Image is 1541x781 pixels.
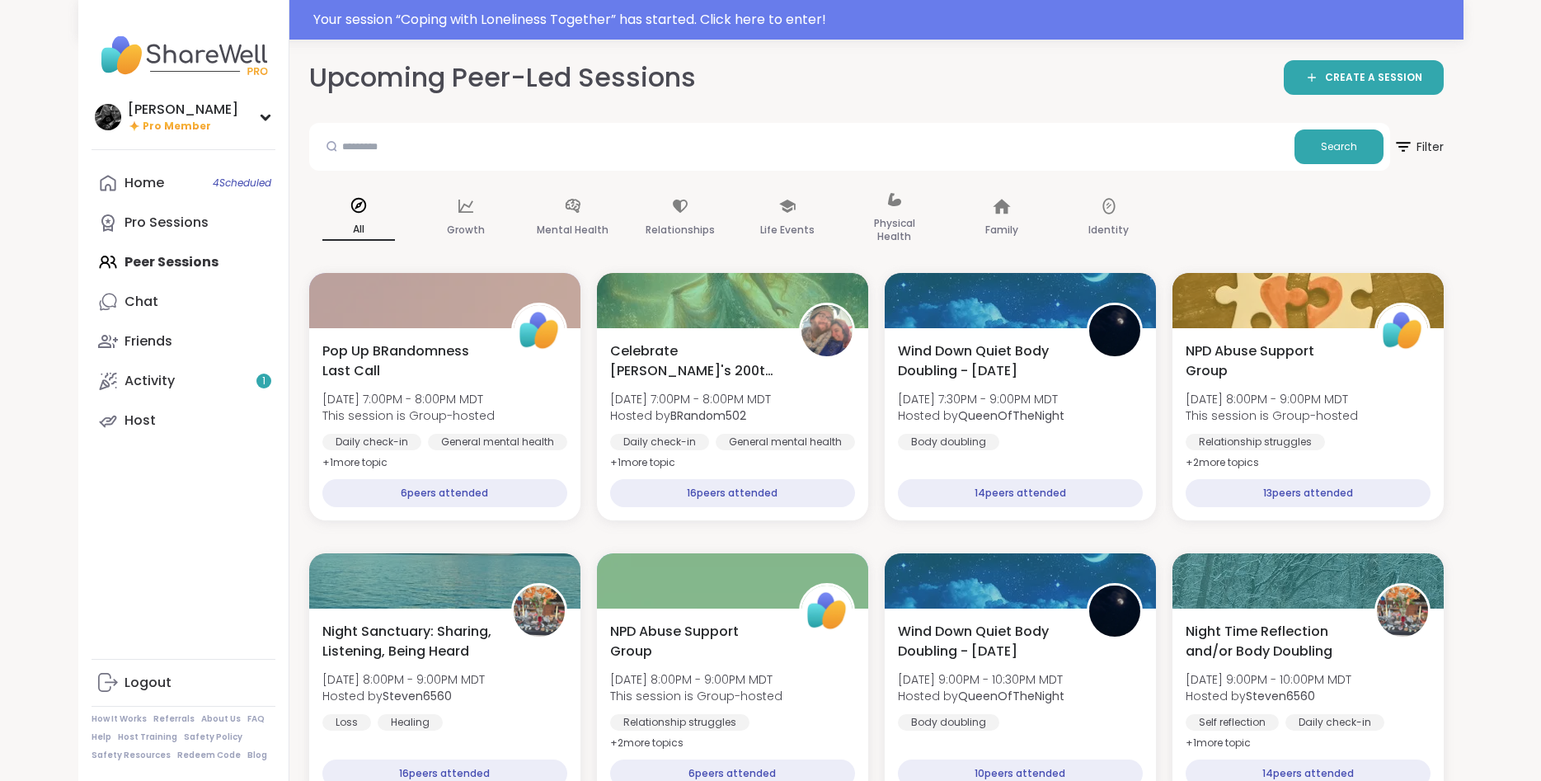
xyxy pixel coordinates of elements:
div: Daily check-in [322,434,421,450]
a: Friends [92,322,275,361]
div: Daily check-in [610,434,709,450]
span: Filter [1393,127,1444,167]
a: Safety Resources [92,750,171,761]
p: Growth [447,220,485,240]
p: All [322,219,395,241]
span: Hosted by [898,407,1064,424]
div: 13 peers attended [1186,479,1431,507]
div: Friends [125,332,172,351]
span: CREATE A SESSION [1325,71,1422,85]
div: Relationship struggles [1186,434,1325,450]
p: Relationships [646,220,715,240]
div: [PERSON_NAME] [128,101,238,119]
button: Search [1294,129,1384,164]
span: [DATE] 8:00PM - 9:00PM MDT [610,671,782,688]
div: Body doubling [898,434,999,450]
b: QueenOfTheNight [958,407,1064,424]
a: Host Training [118,732,177,743]
span: NPD Abuse Support Group [610,622,781,661]
a: Logout [92,663,275,703]
img: Steven6560 [1377,586,1428,637]
div: Your session “ Coping with Loneliness Together ” has started. Click here to enter! [313,10,1454,30]
b: QueenOfTheNight [958,688,1064,704]
p: Physical Health [858,214,931,247]
span: Hosted by [610,407,771,424]
span: NPD Abuse Support Group [1186,341,1356,381]
a: Referrals [153,713,195,725]
span: [DATE] 7:00PM - 8:00PM MDT [610,391,771,407]
a: Home4Scheduled [92,163,275,203]
div: 14 peers attended [898,479,1143,507]
a: Pro Sessions [92,203,275,242]
div: Body doubling [898,714,999,731]
div: Pro Sessions [125,214,209,232]
img: ShareWell [801,586,853,637]
a: Blog [247,750,267,761]
b: Steven6560 [1246,688,1315,704]
a: Chat [92,282,275,322]
div: Daily check-in [1285,714,1384,731]
a: Host [92,401,275,440]
img: Steven6560 [514,586,565,637]
img: ShareWell [514,305,565,356]
span: Search [1321,139,1357,154]
span: Hosted by [322,688,485,704]
span: [DATE] 8:00PM - 9:00PM MDT [1186,391,1358,407]
b: BRandom502 [670,407,746,424]
div: Self reflection [1186,714,1279,731]
p: Life Events [760,220,815,240]
div: 6 peers attended [322,479,567,507]
span: This session is Group-hosted [610,688,782,704]
div: Loss [322,714,371,731]
span: [DATE] 7:00PM - 8:00PM MDT [322,391,495,407]
a: About Us [201,713,241,725]
a: How It Works [92,713,147,725]
div: Chat [125,293,158,311]
span: Wind Down Quiet Body Doubling - [DATE] [898,622,1069,661]
a: CREATE A SESSION [1284,60,1444,95]
img: Alan_N [95,104,121,130]
span: This session is Group-hosted [322,407,495,424]
div: Healing [378,714,443,731]
div: General mental health [716,434,855,450]
p: Mental Health [537,220,608,240]
a: FAQ [247,713,265,725]
div: General mental health [428,434,567,450]
span: Night Sanctuary: Sharing, Listening, Being Heard [322,622,493,661]
a: Activity1 [92,361,275,401]
div: Logout [125,674,171,692]
img: QueenOfTheNight [1089,586,1140,637]
span: This session is Group-hosted [1186,407,1358,424]
span: [DATE] 9:00PM - 10:30PM MDT [898,671,1064,688]
a: Safety Policy [184,732,242,743]
span: [DATE] 8:00PM - 9:00PM MDT [322,671,485,688]
span: [DATE] 9:00PM - 10:00PM MDT [1186,671,1351,688]
a: Help [92,732,111,743]
div: Relationship struggles [610,714,749,731]
span: Pro Member [143,120,211,134]
span: 1 [262,374,265,388]
button: Filter [1393,123,1444,171]
img: ShareWell [1377,305,1428,356]
span: Night Time Reflection and/or Body Doubling [1186,622,1356,661]
span: Hosted by [898,688,1064,704]
a: Redeem Code [177,750,241,761]
p: Identity [1088,220,1129,240]
h2: Upcoming Peer-Led Sessions [309,59,696,96]
div: 16 peers attended [610,479,855,507]
div: Activity [125,372,175,390]
b: Steven6560 [383,688,452,704]
img: QueenOfTheNight [1089,305,1140,356]
span: [DATE] 7:30PM - 9:00PM MDT [898,391,1064,407]
div: Host [125,412,156,430]
img: BRandom502 [801,305,853,356]
img: ShareWell Nav Logo [92,26,275,84]
span: Wind Down Quiet Body Doubling - [DATE] [898,341,1069,381]
span: 4 Scheduled [213,176,271,190]
span: Celebrate [PERSON_NAME]'s 200th session [610,341,781,381]
div: Home [125,174,164,192]
span: Hosted by [1186,688,1351,704]
span: Pop Up BRandomness Last Call [322,341,493,381]
p: Family [985,220,1018,240]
